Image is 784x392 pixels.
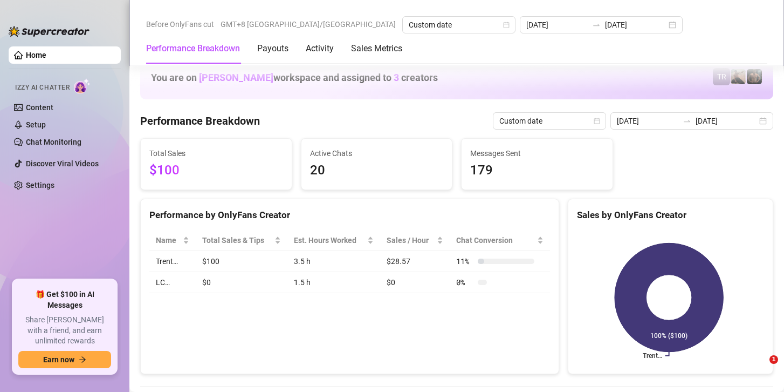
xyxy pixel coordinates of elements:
td: $28.57 [380,251,450,272]
h4: Performance Breakdown [140,113,260,129]
span: $100 [149,160,283,181]
text: Trent… [643,352,662,360]
td: $100 [196,251,287,272]
div: Payouts [257,42,288,55]
a: Setup [26,120,46,129]
td: LC… [149,272,196,293]
span: Chat Conversion [456,234,535,246]
span: 1 [769,355,778,364]
span: to [592,21,601,29]
span: Custom date [499,113,600,129]
th: Total Sales & Tips [196,230,287,251]
div: Sales Metrics [351,42,402,55]
img: logo-BBDzfeDw.svg [9,26,90,37]
td: $0 [196,272,287,293]
input: End date [605,19,666,31]
div: Sales by OnlyFans Creator [577,208,764,222]
span: 11 % [456,255,473,267]
div: Est. Hours Worked [294,234,365,246]
a: Discover Viral Videos [26,159,99,168]
a: Content [26,103,53,112]
span: [PERSON_NAME] [199,72,273,83]
input: Start date [617,115,678,127]
span: calendar [594,118,600,124]
span: Total Sales & Tips [202,234,272,246]
td: 3.5 h [287,251,380,272]
button: Earn nowarrow-right [18,351,111,368]
td: Trent… [149,251,196,272]
div: Activity [306,42,334,55]
span: GMT+8 [GEOGRAPHIC_DATA]/[GEOGRAPHIC_DATA] [221,16,396,32]
span: arrow-right [79,356,86,363]
h1: You are on workspace and assigned to creators [151,72,438,84]
td: $0 [380,272,450,293]
iframe: Intercom live chat [747,355,773,381]
span: Total Sales [149,147,283,159]
span: Sales / Hour [387,234,435,246]
td: 1.5 h [287,272,380,293]
th: Sales / Hour [380,230,450,251]
img: AI Chatter [74,78,91,94]
input: End date [696,115,757,127]
span: Custom date [409,17,509,33]
span: Active Chats [310,147,444,159]
th: Name [149,230,196,251]
span: Izzy AI Chatter [15,83,70,93]
a: Settings [26,181,54,190]
span: 20 [310,160,444,181]
img: LC [731,69,746,84]
span: Share [PERSON_NAME] with a friend, and earn unlimited rewards [18,315,111,347]
span: calendar [503,22,510,28]
img: Trent [747,69,762,84]
span: TR [717,71,726,83]
span: 0 % [456,276,473,288]
span: Before OnlyFans cut [146,16,214,32]
a: Home [26,51,46,59]
div: Performance by OnlyFans Creator [149,208,550,222]
span: 🎁 Get $100 in AI Messages [18,289,111,310]
input: Start date [526,19,588,31]
span: 179 [470,160,604,181]
span: swap-right [683,117,691,125]
span: to [683,117,691,125]
th: Chat Conversion [450,230,550,251]
span: swap-right [592,21,601,29]
span: 3 [394,72,399,83]
span: Earn now [43,355,74,364]
span: Messages Sent [470,147,604,159]
span: Name [156,234,181,246]
a: Chat Monitoring [26,138,81,146]
div: Performance Breakdown [146,42,240,55]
